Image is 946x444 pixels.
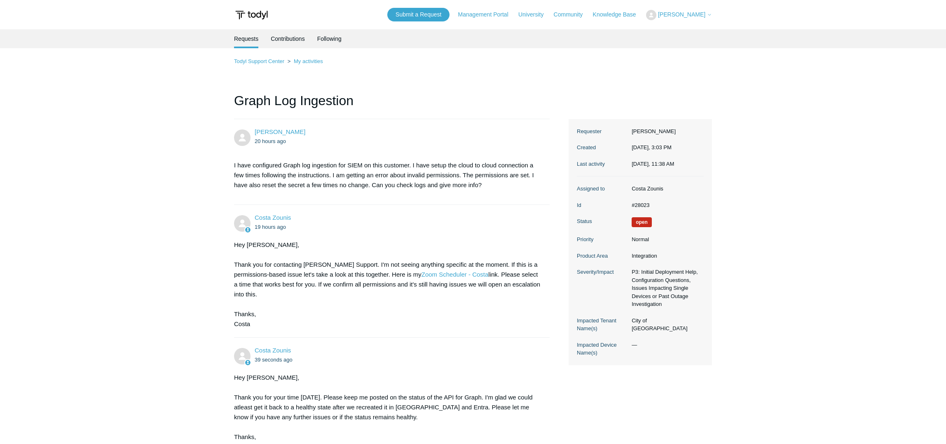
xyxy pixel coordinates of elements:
[577,217,628,226] dt: Status
[593,10,644,19] a: Knowledge Base
[421,271,489,278] a: Zoom Scheduler - Costa
[255,214,291,221] a: Costa Zounis
[317,29,342,48] a: Following
[234,160,541,190] p: I have configured Graph log ingestion for SIEM on this customer. I have setup the cloud to cloud ...
[255,138,286,144] time: 09/09/2025, 15:03
[577,235,628,244] dt: Priority
[577,252,628,260] dt: Product Area
[286,58,323,64] li: My activities
[294,58,323,64] a: My activities
[554,10,591,19] a: Community
[577,143,628,152] dt: Created
[255,128,305,135] a: [PERSON_NAME]
[658,11,705,18] span: [PERSON_NAME]
[632,217,652,227] span: We are working on a response for you
[628,235,704,244] dd: Normal
[271,29,305,48] a: Contributions
[255,357,293,363] time: 09/10/2025, 11:38
[628,201,704,209] dd: #28023
[628,127,704,136] dd: [PERSON_NAME]
[646,10,712,20] button: [PERSON_NAME]
[577,160,628,168] dt: Last activity
[458,10,517,19] a: Management Portal
[577,341,628,357] dt: Impacted Device Name(s)
[234,58,284,64] a: Todyl Support Center
[628,317,704,333] dd: City of [GEOGRAPHIC_DATA]
[255,224,286,230] time: 09/09/2025, 15:56
[632,144,672,150] time: 09/09/2025, 15:03
[234,240,541,329] div: Hey [PERSON_NAME], Thank you for contacting [PERSON_NAME] Support. I'm not seeing anything specif...
[632,161,674,167] time: 09/10/2025, 11:38
[234,91,550,119] h1: Graph Log Ingestion
[518,10,552,19] a: University
[234,58,286,64] li: Todyl Support Center
[577,317,628,333] dt: Impacted Tenant Name(s)
[628,185,704,193] dd: Costa Zounis
[628,341,704,349] dd: —
[255,128,305,135] span: Tim Dalton
[628,252,704,260] dd: Integration
[234,29,258,48] li: Requests
[628,268,704,308] dd: P3: Initial Deployment Help, Configuration Questions, Issues Impacting Single Devices or Past Out...
[577,268,628,276] dt: Severity/Impact
[255,347,291,354] a: Costa Zounis
[577,127,628,136] dt: Requester
[387,8,450,21] a: Submit a Request
[577,201,628,209] dt: Id
[234,7,269,23] img: Todyl Support Center Help Center home page
[577,185,628,193] dt: Assigned to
